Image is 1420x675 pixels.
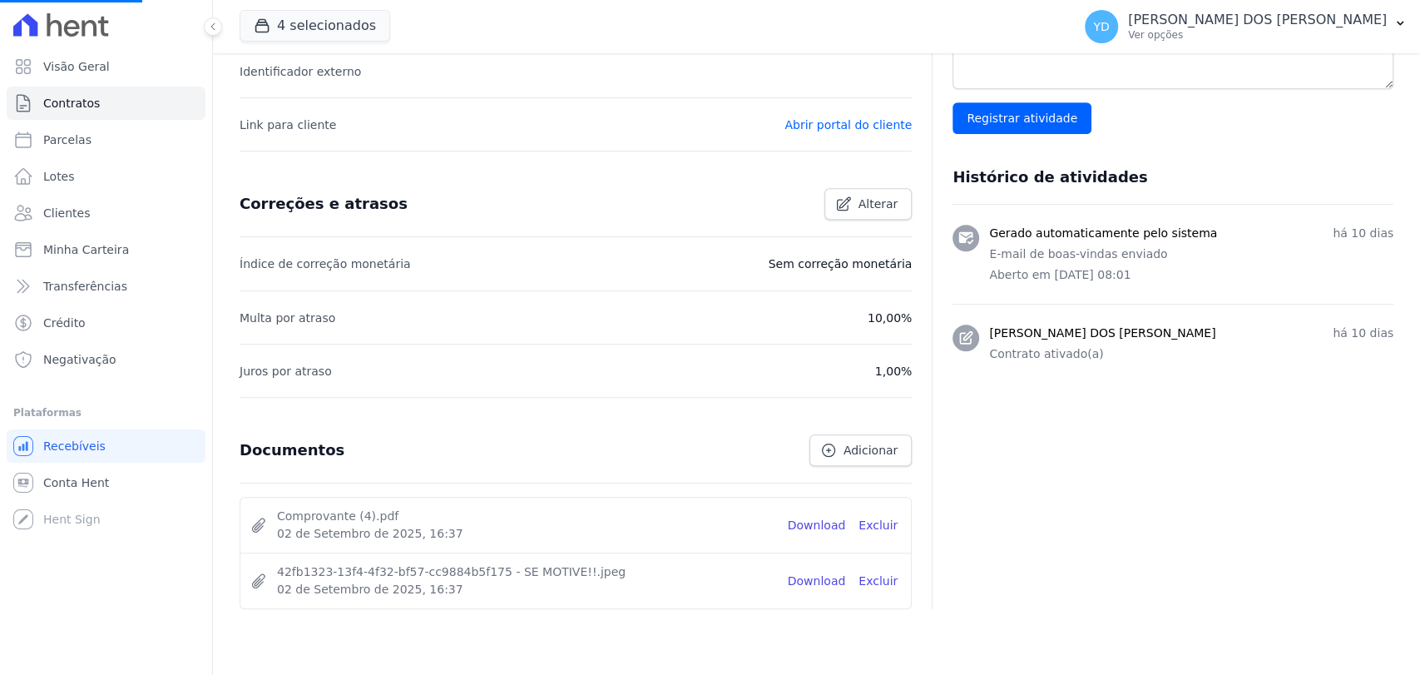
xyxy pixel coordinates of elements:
button: 4 selecionados [240,10,390,42]
p: Contrato ativado(a) [989,345,1393,363]
h3: Histórico de atividades [952,167,1147,187]
a: Negativação [7,343,205,376]
a: Download [788,517,846,534]
a: Abrir portal do cliente [784,118,912,132]
p: Identificador externo [240,62,361,82]
p: Sem correção monetária [769,254,913,274]
span: Visão Geral [43,58,110,75]
p: 10,00% [868,308,912,328]
p: há 10 dias [1333,225,1393,242]
a: Crédito [7,306,205,340]
p: 1,00% [875,361,912,381]
h3: [PERSON_NAME] DOS [PERSON_NAME] [989,325,1215,342]
a: Parcelas [7,123,205,156]
span: Conta Hent [43,474,109,491]
p: Ver opções [1128,28,1387,42]
p: Juros por atraso [240,361,332,381]
span: Transferências [43,278,127,295]
a: Lotes [7,160,205,193]
a: Alterar [824,188,913,220]
div: Plataformas [13,403,199,423]
p: Link para cliente [240,115,336,135]
span: Parcelas [43,132,92,148]
a: Adicionar [809,434,912,466]
p: [PERSON_NAME] DOS [PERSON_NAME] [1128,12,1387,28]
span: YD [1093,21,1109,32]
a: Visão Geral [7,50,205,83]
span: 02 de Setembro de 2025, 16:37 [277,525,774,543]
span: Contratos [43,95,100,112]
span: 42fb1323-13f4-4f32-bf57-cc9884b5f175 - SE MOTIVE!!.jpeg [277,563,774,581]
span: 02 de Setembro de 2025, 16:37 [277,581,774,598]
p: há 10 dias [1333,325,1393,342]
p: Multa por atraso [240,308,335,328]
h3: Correções e atrasos [240,194,408,214]
p: Aberto em [DATE] 08:01 [989,266,1393,284]
a: Excluir [858,517,898,534]
h3: Documentos [240,440,344,460]
button: YD [PERSON_NAME] DOS [PERSON_NAME] Ver opções [1071,3,1420,50]
span: Adicionar [844,442,898,459]
a: Clientes [7,196,205,230]
a: Minha Carteira [7,233,205,266]
a: Transferências [7,270,205,303]
a: Download [788,573,846,590]
span: Clientes [43,205,90,221]
a: Contratos [7,87,205,120]
span: Recebíveis [43,438,106,454]
span: Comprovante (4).pdf [277,508,774,525]
a: Recebíveis [7,429,205,463]
input: Registrar atividade [952,102,1091,134]
a: Excluir [858,573,898,590]
p: Índice de correção monetária [240,254,411,274]
p: E-mail de boas-vindas enviado [989,246,1393,263]
h3: Gerado automaticamente pelo sistema [989,225,1217,242]
span: Crédito [43,315,86,331]
a: Conta Hent [7,466,205,499]
span: Alterar [858,196,898,212]
span: Lotes [43,168,75,185]
span: Negativação [43,351,116,368]
span: Minha Carteira [43,241,129,258]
